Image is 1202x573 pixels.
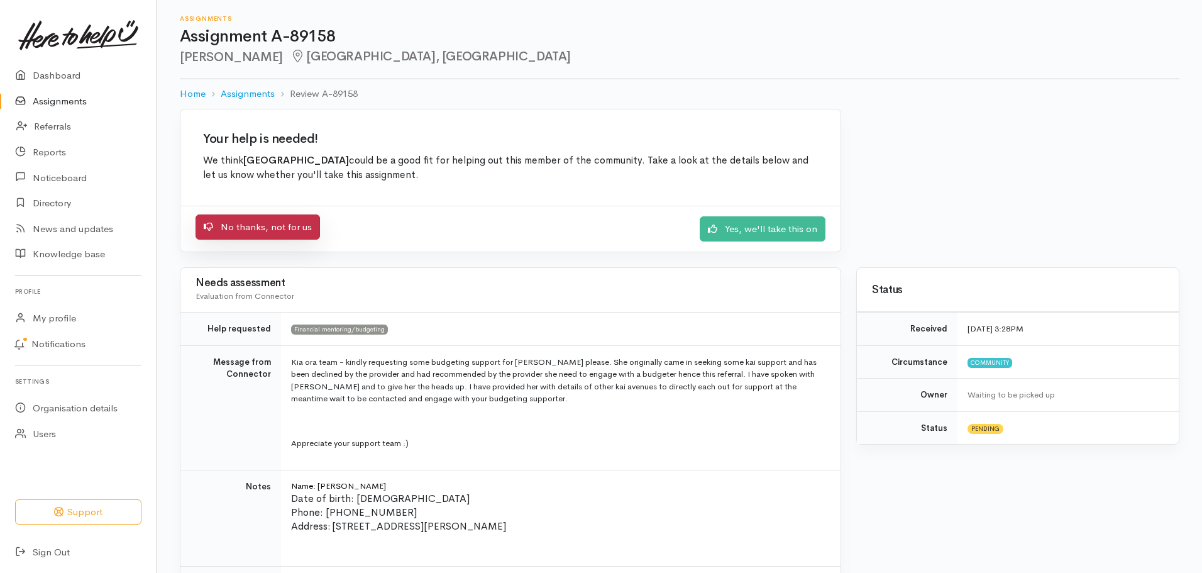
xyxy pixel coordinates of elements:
[243,154,349,167] b: [GEOGRAPHIC_DATA]
[275,87,358,101] li: Review A-89158
[221,87,275,101] a: Assignments
[180,470,281,567] td: Notes
[180,15,1179,22] h6: Assignments
[291,325,388,335] span: Financial mentoring/budgeting
[968,323,1023,334] time: [DATE] 3:28PM
[180,345,281,470] td: Message from Connector
[857,411,957,444] td: Status
[968,424,1003,434] span: Pending
[968,389,1164,401] div: Waiting to be picked up
[15,499,141,525] button: Support
[968,358,1012,368] span: Community
[180,28,1179,46] h1: Assignment A-89158
[291,492,470,505] span: Date of birth: [DEMOGRAPHIC_DATA]
[857,313,957,346] td: Received
[857,345,957,379] td: Circumstance
[291,520,506,533] span: Address: [STREET_ADDRESS][PERSON_NAME]
[196,291,294,301] span: Evaluation from Connector
[203,132,818,146] h2: Your help is needed!
[180,79,1179,109] nav: breadcrumb
[196,277,825,289] h3: Needs assessment
[291,481,386,491] span: Name: [PERSON_NAME]
[15,283,141,300] h6: Profile
[872,284,1164,296] h3: Status
[180,50,1179,64] h2: [PERSON_NAME]
[290,48,571,64] span: [GEOGRAPHIC_DATA], [GEOGRAPHIC_DATA]
[291,506,417,519] span: Phone: [PHONE_NUMBER]
[203,153,818,183] p: We think could be a good fit for helping out this member of the community. Take a look at the det...
[291,356,825,405] p: Kia ora team - kindly requesting some budgeting support for [PERSON_NAME] please. She originally ...
[15,373,141,390] h6: Settings
[180,313,281,346] td: Help requested
[857,379,957,412] td: Owner
[700,216,825,242] a: Yes, we'll take this on
[180,87,206,101] a: Home
[196,214,320,240] a: No thanks, not for us
[291,437,825,450] p: Appreciate your support team :)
